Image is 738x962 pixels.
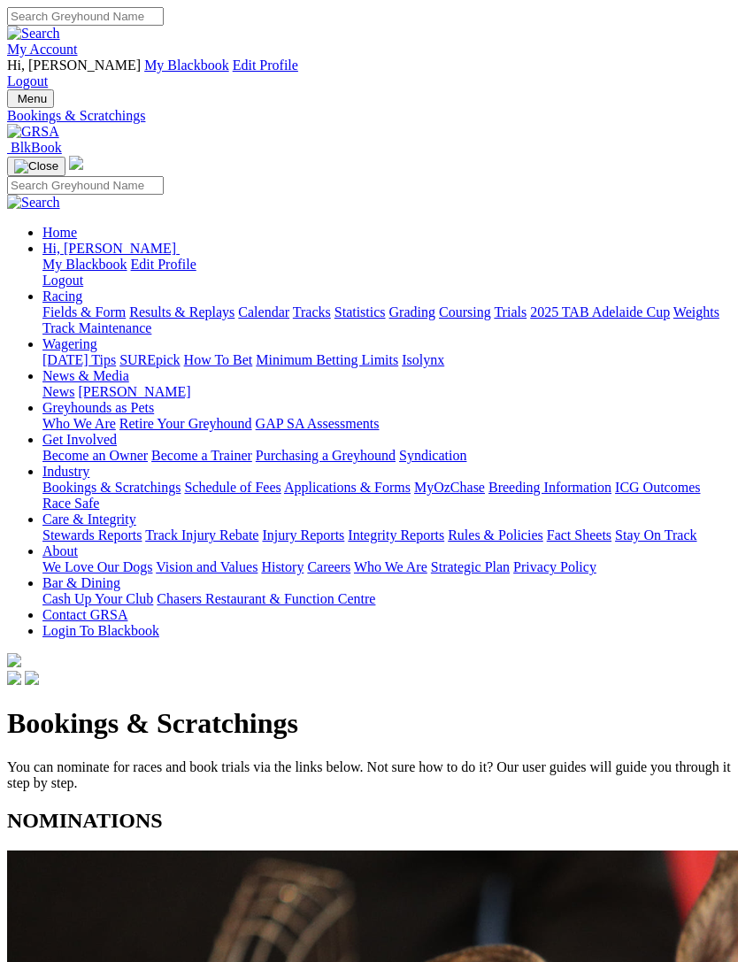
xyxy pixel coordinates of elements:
[7,176,164,195] input: Search
[42,257,127,272] a: My Blackbook
[42,432,117,447] a: Get Involved
[42,273,83,288] a: Logout
[42,257,731,289] div: Hi, [PERSON_NAME]
[7,195,60,211] img: Search
[494,304,527,319] a: Trials
[262,527,344,543] a: Injury Reports
[7,108,731,124] a: Bookings & Scratchings
[42,304,126,319] a: Fields & Form
[547,527,611,543] a: Fact Sheets
[7,7,164,26] input: Search
[69,156,83,170] img: logo-grsa-white.png
[7,140,62,155] a: BlkBook
[42,623,159,638] a: Login To Blackbook
[513,559,596,574] a: Privacy Policy
[7,671,21,685] img: facebook.svg
[11,140,62,155] span: BlkBook
[42,384,74,399] a: News
[42,527,731,543] div: Care & Integrity
[119,352,180,367] a: SUREpick
[25,671,39,685] img: twitter.svg
[42,400,154,415] a: Greyhounds as Pets
[42,241,176,256] span: Hi, [PERSON_NAME]
[431,559,510,574] a: Strategic Plan
[256,416,380,431] a: GAP SA Assessments
[42,448,731,464] div: Get Involved
[7,809,731,833] h2: NOMINATIONS
[233,58,298,73] a: Edit Profile
[402,352,444,367] a: Isolynx
[157,591,375,606] a: Chasers Restaurant & Function Centre
[389,304,435,319] a: Grading
[42,559,731,575] div: About
[42,416,116,431] a: Who We Are
[256,352,398,367] a: Minimum Betting Limits
[7,58,731,89] div: My Account
[14,159,58,173] img: Close
[42,512,136,527] a: Care & Integrity
[42,225,77,240] a: Home
[42,607,127,622] a: Contact GRSA
[307,559,350,574] a: Careers
[354,559,427,574] a: Who We Are
[261,559,304,574] a: History
[615,480,700,495] a: ICG Outcomes
[256,448,396,463] a: Purchasing a Greyhound
[7,759,731,791] p: You can nominate for races and book trials via the links below. Not sure how to do it? Our user g...
[488,480,611,495] a: Breeding Information
[42,591,731,607] div: Bar & Dining
[129,304,234,319] a: Results & Replays
[334,304,386,319] a: Statistics
[7,26,60,42] img: Search
[42,559,152,574] a: We Love Our Dogs
[42,320,151,335] a: Track Maintenance
[42,448,148,463] a: Become an Owner
[7,707,731,740] h1: Bookings & Scratchings
[144,58,229,73] a: My Blackbook
[18,92,47,105] span: Menu
[42,464,89,479] a: Industry
[7,58,141,73] span: Hi, [PERSON_NAME]
[156,559,258,574] a: Vision and Values
[530,304,670,319] a: 2025 TAB Adelaide Cup
[42,289,82,304] a: Racing
[42,591,153,606] a: Cash Up Your Club
[448,527,543,543] a: Rules & Policies
[293,304,331,319] a: Tracks
[42,480,181,495] a: Bookings & Scratchings
[7,42,78,57] a: My Account
[42,368,129,383] a: News & Media
[7,157,65,176] button: Toggle navigation
[42,416,731,432] div: Greyhounds as Pets
[673,304,719,319] a: Weights
[284,480,411,495] a: Applications & Forms
[42,480,731,512] div: Industry
[42,352,116,367] a: [DATE] Tips
[348,527,444,543] a: Integrity Reports
[42,496,99,511] a: Race Safe
[439,304,491,319] a: Coursing
[42,336,97,351] a: Wagering
[42,384,731,400] div: News & Media
[184,480,281,495] a: Schedule of Fees
[42,241,180,256] a: Hi, [PERSON_NAME]
[184,352,253,367] a: How To Bet
[42,527,142,543] a: Stewards Reports
[42,575,120,590] a: Bar & Dining
[414,480,485,495] a: MyOzChase
[399,448,466,463] a: Syndication
[615,527,696,543] a: Stay On Track
[131,257,196,272] a: Edit Profile
[238,304,289,319] a: Calendar
[7,73,48,89] a: Logout
[145,527,258,543] a: Track Injury Rebate
[42,304,731,336] div: Racing
[119,416,252,431] a: Retire Your Greyhound
[7,124,59,140] img: GRSA
[7,653,21,667] img: logo-grsa-white.png
[151,448,252,463] a: Become a Trainer
[42,352,731,368] div: Wagering
[42,543,78,558] a: About
[7,89,54,108] button: Toggle navigation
